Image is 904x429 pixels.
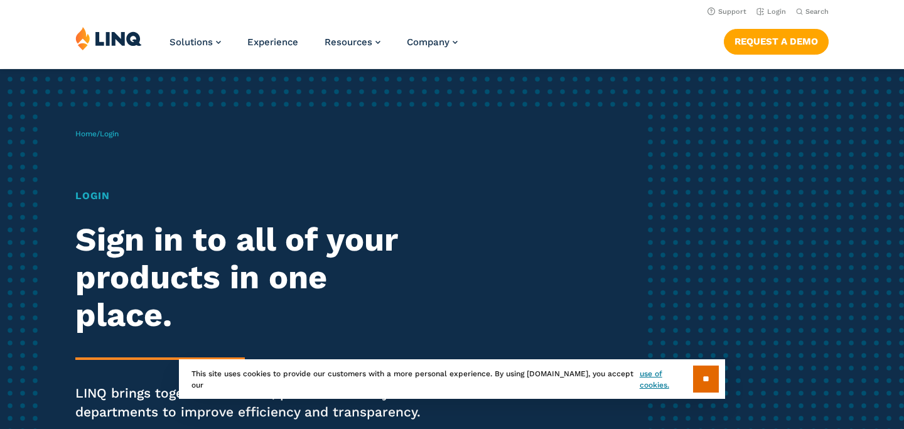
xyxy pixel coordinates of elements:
a: Support [708,8,746,16]
span: / [75,129,119,138]
span: Resources [325,36,372,48]
img: LINQ | K‑12 Software [75,26,142,50]
a: Login [756,8,786,16]
h2: Sign in to all of your products in one place. [75,221,424,334]
a: Experience [247,36,298,48]
span: Company [407,36,449,48]
a: Company [407,36,458,48]
span: Solutions [169,36,213,48]
nav: Button Navigation [724,26,829,54]
a: use of cookies. [640,368,693,391]
span: Login [100,129,119,138]
button: Open Search Bar [796,7,829,16]
a: Solutions [169,36,221,48]
a: Home [75,129,97,138]
a: Request a Demo [724,29,829,54]
span: Search [805,8,829,16]
a: Resources [325,36,380,48]
h1: Login [75,188,424,204]
div: This site uses cookies to provide our customers with a more personal experience. By using [DOMAIN... [179,359,725,399]
nav: Primary Navigation [169,26,458,68]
